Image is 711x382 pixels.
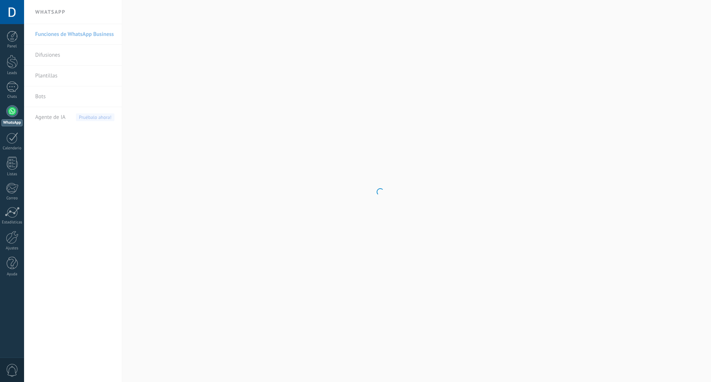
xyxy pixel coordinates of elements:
div: Panel [1,44,23,49]
div: Listas [1,172,23,177]
div: Correo [1,196,23,201]
div: Leads [1,71,23,76]
div: WhatsApp [1,119,23,126]
div: Ayuda [1,272,23,277]
div: Ajustes [1,246,23,251]
div: Estadísticas [1,220,23,225]
div: Calendario [1,146,23,151]
div: Chats [1,94,23,99]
